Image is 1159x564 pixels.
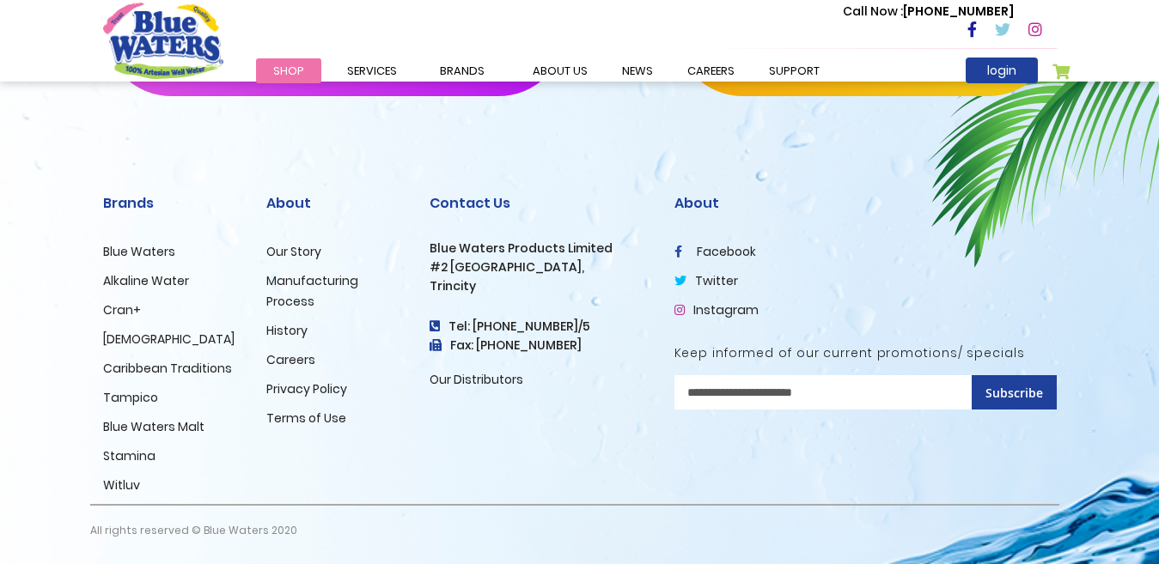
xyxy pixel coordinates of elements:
[103,447,156,464] a: Stamina
[103,476,140,494] a: Witluv
[103,272,189,289] a: Alkaline Water
[605,58,670,83] a: News
[266,351,315,368] a: Careers
[430,195,649,211] h2: Contact Us
[843,3,903,20] span: Call Now :
[266,195,404,211] h2: About
[103,243,175,260] a: Blue Waters
[266,380,347,397] a: Privacy Policy
[273,63,304,79] span: Shop
[674,195,1057,211] h2: About
[103,195,241,211] h2: Brands
[430,371,523,388] a: Our Distributors
[430,241,649,256] h3: Blue Waters Products Limited
[103,418,204,435] a: Blue Waters Malt
[674,243,756,260] a: facebook
[103,3,223,78] a: store logo
[985,385,1043,401] span: Subscribe
[430,260,649,275] h3: #2 [GEOGRAPHIC_DATA],
[752,58,837,83] a: support
[515,58,605,83] a: about us
[674,346,1057,361] h5: Keep informed of our current promotions/ specials
[103,331,235,348] a: [DEMOGRAPHIC_DATA]
[90,506,297,555] p: All rights reserved © Blue Waters 2020
[440,63,485,79] span: Brands
[347,63,397,79] span: Services
[670,58,752,83] a: careers
[266,243,321,260] a: Our Story
[674,272,738,289] a: twitter
[430,319,649,334] h4: Tel: [PHONE_NUMBER]/5
[103,389,158,406] a: Tampico
[266,322,308,339] a: History
[266,409,346,427] a: Terms of Use
[430,338,649,353] h3: Fax: [PHONE_NUMBER]
[430,279,649,294] h3: Trincity
[972,375,1057,409] button: Subscribe
[966,58,1038,83] a: login
[843,3,1014,21] p: [PHONE_NUMBER]
[103,301,141,318] a: Cran+
[674,301,759,318] a: Instagram
[266,272,358,310] a: Manufacturing Process
[103,360,232,377] a: Caribbean Traditions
